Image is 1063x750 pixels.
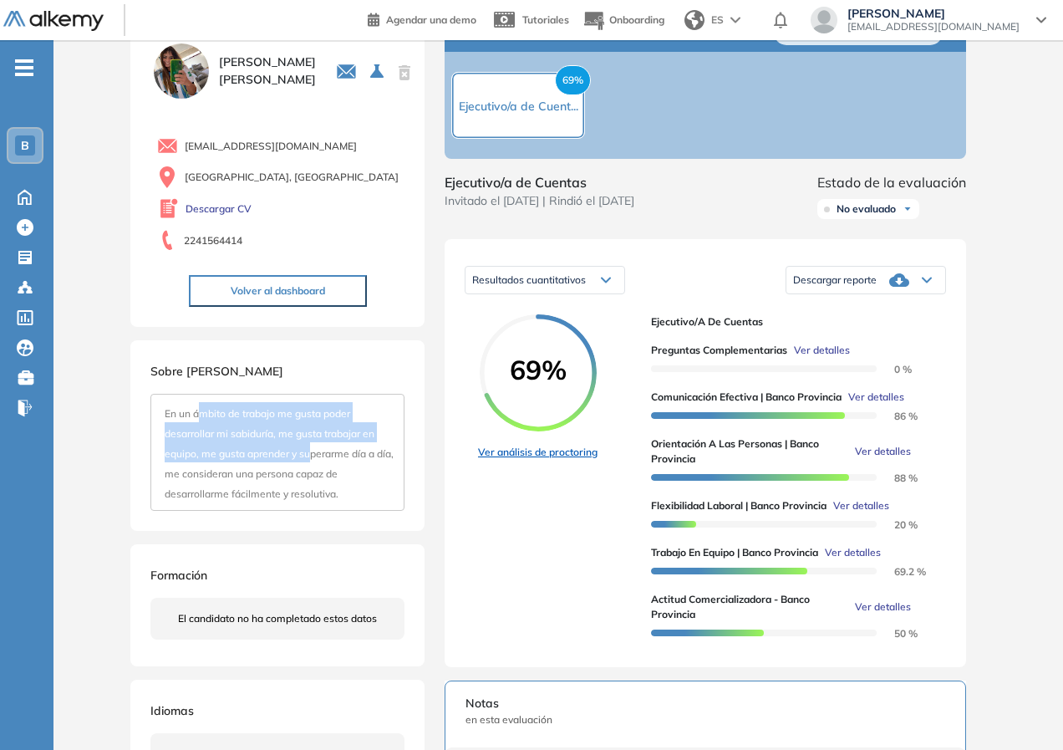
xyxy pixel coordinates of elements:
span: 20 % [874,518,918,531]
span: Orientación a las personas | Banco Provincia [651,436,848,467]
button: Volver al dashboard [189,275,367,307]
span: Onboarding [609,13,664,26]
span: Ejecutivo/a de Cuentas [651,314,933,329]
img: Ícono de flecha [903,204,913,214]
span: Descargar reporte [793,273,877,287]
span: En un ámbito de trabajo me gusta poder desarrollar mi sabiduría, me gusta trabajar en equipo, me ... [165,407,394,500]
span: 86 % [874,410,918,422]
button: Ver detalles [826,498,889,513]
span: Notas [465,695,945,712]
span: 69.2 % [874,565,926,578]
span: B [21,139,29,152]
span: [EMAIL_ADDRESS][DOMAIN_NAME] [847,20,1020,33]
span: Estado de la evaluación [817,172,966,192]
a: Descargar CV [186,202,252,217]
span: Trabajo en equipo | Banco Provincia [651,545,818,560]
span: Ver detalles [825,545,881,560]
a: Agendar una demo [368,8,476,28]
span: ES [711,13,724,28]
span: Invitado el [DATE] | Rindió el [DATE] [445,192,634,210]
span: 69% [480,356,597,383]
button: Ver detalles [787,343,850,358]
a: Ver análisis de proctoring [478,445,598,460]
span: Preguntas complementarias [651,343,787,358]
span: 0 % [874,363,912,375]
span: Idiomas [150,703,194,718]
i: - [15,66,33,69]
span: Flexibilidad Laboral | Banco Provincia [651,498,826,513]
span: Agendar una demo [386,13,476,26]
span: El candidato no ha completado estos datos [178,611,377,626]
img: Logo [3,11,104,32]
span: [PERSON_NAME] [847,7,1020,20]
span: Ver detalles [855,599,911,615]
span: 50 % [874,627,918,640]
span: [EMAIL_ADDRESS][DOMAIN_NAME] [185,139,357,154]
span: Ver detalles [848,390,904,405]
span: Resultados cuantitativos [472,273,586,286]
img: PROFILE_MENU_LOGO_USER [150,40,212,102]
button: Ver detalles [842,390,904,405]
span: Ver detalles [794,343,850,358]
span: Ver detalles [855,444,911,459]
div: Widget de chat [979,670,1063,750]
span: Comunicación efectiva | Banco Provincia [651,390,842,405]
button: Ver detalles [818,545,881,560]
span: [PERSON_NAME] [PERSON_NAME] [219,54,316,89]
span: Actitud comercializadora - Banco Provincia [651,592,848,622]
span: 69% [555,65,591,95]
span: 2241564414 [184,233,242,248]
span: Ver detalles [833,498,889,513]
button: Ver detalles [848,444,911,459]
button: Ver detalles [848,599,911,615]
button: Onboarding [582,3,664,38]
span: Formación [150,568,207,583]
span: Ejecutivo/a de Cuentas [445,172,634,192]
img: world [684,10,704,30]
iframe: Chat Widget [979,670,1063,750]
span: Tutoriales [522,13,569,26]
img: arrow [730,17,740,23]
span: Ejecutivo/a de Cuent... [459,99,578,114]
span: [GEOGRAPHIC_DATA], [GEOGRAPHIC_DATA] [185,170,399,185]
span: 88 % [874,472,918,484]
span: No evaluado [837,202,896,216]
span: Sobre [PERSON_NAME] [150,364,283,379]
span: en esta evaluación [465,712,945,727]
